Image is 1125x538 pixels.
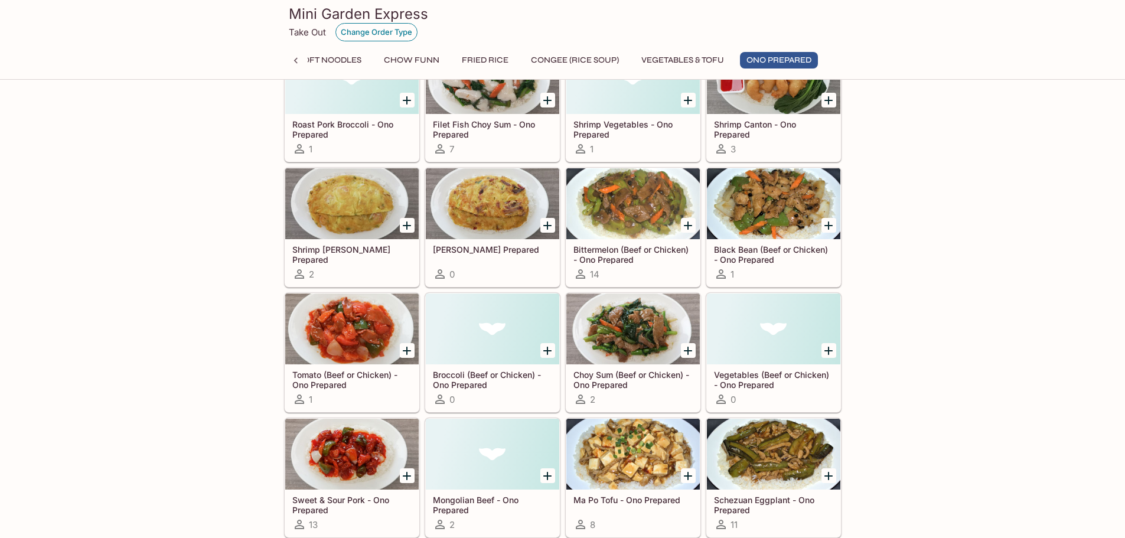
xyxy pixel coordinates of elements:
span: 2 [590,394,595,405]
h5: Shrimp Canton - Ono Prepared [714,119,833,139]
a: [PERSON_NAME] Prepared0 [425,168,560,287]
button: Change Order Type [335,23,418,41]
span: 8 [590,519,595,530]
span: 3 [731,144,736,155]
button: Chow Funn [377,52,446,69]
span: 2 [449,519,455,530]
a: Tomato (Beef or Chicken) - Ono Prepared1 [285,293,419,412]
button: Add Char Siu Fu Yung - Ono Prepared [540,218,555,233]
div: Char Siu Fu Yung - Ono Prepared [426,168,559,239]
span: 0 [731,394,736,405]
div: Black Bean (Beef or Chicken) - Ono Prepared [707,168,840,239]
div: Sweet & Sour Pork - Ono Prepared [285,419,419,490]
span: 11 [731,519,738,530]
button: Add Schezuan Eggplant - Ono Prepared [821,468,836,483]
h5: Choy Sum (Beef or Chicken) - Ono Prepared [573,370,693,389]
p: Take Out [289,27,326,38]
h5: Roast Pork Broccoli - Ono Prepared [292,119,412,139]
span: 0 [449,269,455,280]
span: 1 [309,394,312,405]
h5: Broccoli (Beef or Chicken) - Ono Prepared [433,370,552,389]
a: Broccoli (Beef or Chicken) - Ono Prepared0 [425,293,560,412]
h5: Ma Po Tofu - Ono Prepared [573,495,693,505]
span: 1 [309,144,312,155]
button: Add Mongolian Beef - Ono Prepared [540,468,555,483]
a: Mongolian Beef - Ono Prepared2 [425,418,560,537]
a: Filet Fish Choy Sum - Ono Prepared7 [425,43,560,162]
div: Vegetables (Beef or Chicken) - Ono Prepared [707,294,840,364]
button: Congee (Rice Soup) [524,52,625,69]
a: Shrimp Vegetables - Ono Prepared1 [566,43,700,162]
button: Add Choy Sum (Beef or Chicken) - Ono Prepared [681,343,696,358]
div: Bittermelon (Beef or Chicken) - Ono Prepared [566,168,700,239]
div: Schezuan Eggplant - Ono Prepared [707,419,840,490]
button: Add Vegetables (Beef or Chicken) - Ono Prepared [821,343,836,358]
button: Add Ma Po Tofu - Ono Prepared [681,468,696,483]
span: 7 [449,144,454,155]
h5: Bittermelon (Beef or Chicken) - Ono Prepared [573,244,693,264]
div: Shrimp Fu Yung - Ono Prepared [285,168,419,239]
a: Choy Sum (Beef or Chicken) - Ono Prepared2 [566,293,700,412]
span: 13 [309,519,318,530]
button: Add Broccoli (Beef or Chicken) - Ono Prepared [540,343,555,358]
a: Roast Pork Broccoli - Ono Prepared1 [285,43,419,162]
span: 1 [731,269,734,280]
h3: Mini Garden Express [289,5,837,23]
span: 14 [590,269,599,280]
h5: Sweet & Sour Pork - Ono Prepared [292,495,412,514]
button: Add Roast Pork Broccoli - Ono Prepared [400,93,415,107]
h5: Tomato (Beef or Chicken) - Ono Prepared [292,370,412,389]
button: Add Black Bean (Beef or Chicken) - Ono Prepared [821,218,836,233]
div: Broccoli (Beef or Chicken) - Ono Prepared [426,294,559,364]
h5: Schezuan Eggplant - Ono Prepared [714,495,833,514]
h5: Mongolian Beef - Ono Prepared [433,495,552,514]
h5: Black Bean (Beef or Chicken) - Ono Prepared [714,244,833,264]
h5: Vegetables (Beef or Chicken) - Ono Prepared [714,370,833,389]
button: Add Shrimp Vegetables - Ono Prepared [681,93,696,107]
div: Tomato (Beef or Chicken) - Ono Prepared [285,294,419,364]
h5: [PERSON_NAME] Prepared [433,244,552,255]
a: Bittermelon (Beef or Chicken) - Ono Prepared14 [566,168,700,287]
span: 2 [309,269,314,280]
a: Black Bean (Beef or Chicken) - Ono Prepared1 [706,168,841,287]
div: Choy Sum (Beef or Chicken) - Ono Prepared [566,294,700,364]
button: Add Bittermelon (Beef or Chicken) - Ono Prepared [681,218,696,233]
span: 0 [449,394,455,405]
button: Add Sweet & Sour Pork - Ono Prepared [400,468,415,483]
a: Shrimp [PERSON_NAME] Prepared2 [285,168,419,287]
div: Mongolian Beef - Ono Prepared [426,419,559,490]
button: Add Shrimp Fu Yung - Ono Prepared [400,218,415,233]
a: Vegetables (Beef or Chicken) - Ono Prepared0 [706,293,841,412]
a: Ma Po Tofu - Ono Prepared8 [566,418,700,537]
a: Sweet & Sour Pork - Ono Prepared13 [285,418,419,537]
h5: Shrimp [PERSON_NAME] Prepared [292,244,412,264]
button: Add Shrimp Canton - Ono Prepared [821,93,836,107]
button: Fried Rice [455,52,515,69]
button: Add Filet Fish Choy Sum - Ono Prepared [540,93,555,107]
span: 1 [590,144,594,155]
button: Ono Prepared [740,52,818,69]
h5: Shrimp Vegetables - Ono Prepared [573,119,693,139]
a: Shrimp Canton - Ono Prepared3 [706,43,841,162]
button: Add Tomato (Beef or Chicken) - Ono Prepared [400,343,415,358]
div: Ma Po Tofu - Ono Prepared [566,419,700,490]
h5: Filet Fish Choy Sum - Ono Prepared [433,119,552,139]
a: Schezuan Eggplant - Ono Prepared11 [706,418,841,537]
button: Vegetables & Tofu [635,52,731,69]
